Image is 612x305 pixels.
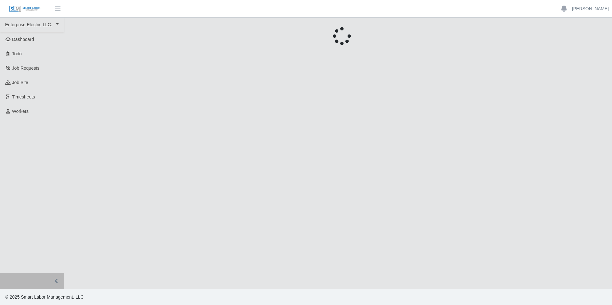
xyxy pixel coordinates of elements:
span: job site [12,80,28,85]
span: © 2025 Smart Labor Management, LLC [5,294,84,300]
a: [PERSON_NAME] [572,5,609,12]
span: Dashboard [12,37,34,42]
span: Todo [12,51,22,56]
span: Job Requests [12,66,40,71]
img: SLM Logo [9,5,41,12]
span: Timesheets [12,94,35,99]
span: Workers [12,109,29,114]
